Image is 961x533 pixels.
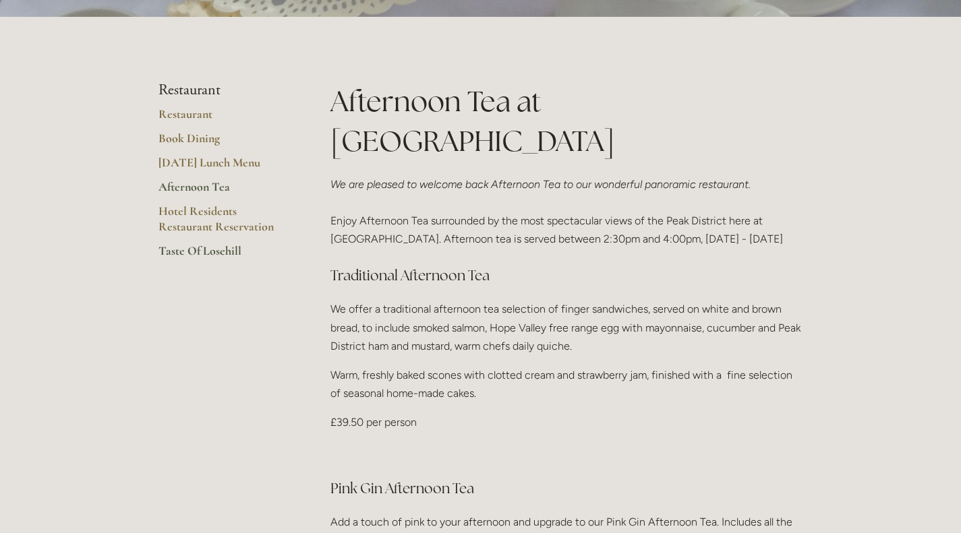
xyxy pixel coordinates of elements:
a: Taste Of Losehill [158,243,287,268]
a: Hotel Residents Restaurant Reservation [158,203,287,243]
h1: Afternoon Tea at [GEOGRAPHIC_DATA] [330,82,803,161]
p: £39.50 per person [330,413,803,431]
a: Book Dining [158,131,287,155]
h3: Traditional Afternoon Tea [330,262,803,289]
p: Enjoy Afternoon Tea surrounded by the most spectacular views of the Peak District here at [GEOGRA... [330,175,803,249]
a: [DATE] Lunch Menu [158,155,287,179]
p: Warm, freshly baked scones with clotted cream and strawberry jam, finished with a fine selection ... [330,366,803,402]
p: We offer a traditional afternoon tea selection of finger sandwiches, served on white and brown br... [330,300,803,355]
a: Restaurant [158,106,287,131]
a: Afternoon Tea [158,179,287,203]
li: Restaurant [158,82,287,99]
h3: Pink Gin Afternoon Tea [330,475,803,502]
em: We are pleased to welcome back Afternoon Tea to our wonderful panoramic restaurant. [330,178,751,191]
